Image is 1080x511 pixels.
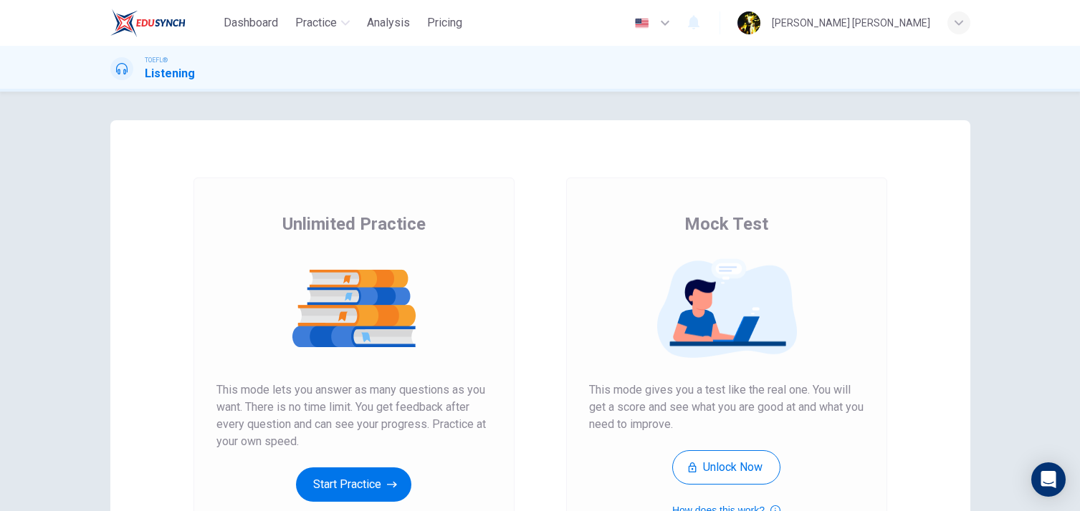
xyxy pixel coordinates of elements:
[772,14,930,31] div: [PERSON_NAME] [PERSON_NAME]
[427,14,462,31] span: Pricing
[1031,462,1066,497] div: Open Intercom Messenger
[367,14,410,31] span: Analysis
[684,213,768,235] span: Mock Test
[290,10,355,36] button: Practice
[361,10,416,36] button: Analysis
[145,55,168,65] span: TOEFL®
[145,65,195,82] h1: Listening
[218,10,284,36] button: Dashboard
[282,213,426,235] span: Unlimited Practice
[296,467,411,502] button: Start Practice
[737,11,760,34] img: Profile picture
[589,381,864,433] span: This mode gives you a test like the real one. You will get a score and see what you are good at a...
[110,9,186,37] img: EduSynch logo
[421,10,468,36] button: Pricing
[216,381,492,450] span: This mode lets you answer as many questions as you want. There is no time limit. You get feedback...
[295,14,337,31] span: Practice
[224,14,278,31] span: Dashboard
[110,9,219,37] a: EduSynch logo
[633,18,651,29] img: en
[672,450,780,485] button: Unlock Now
